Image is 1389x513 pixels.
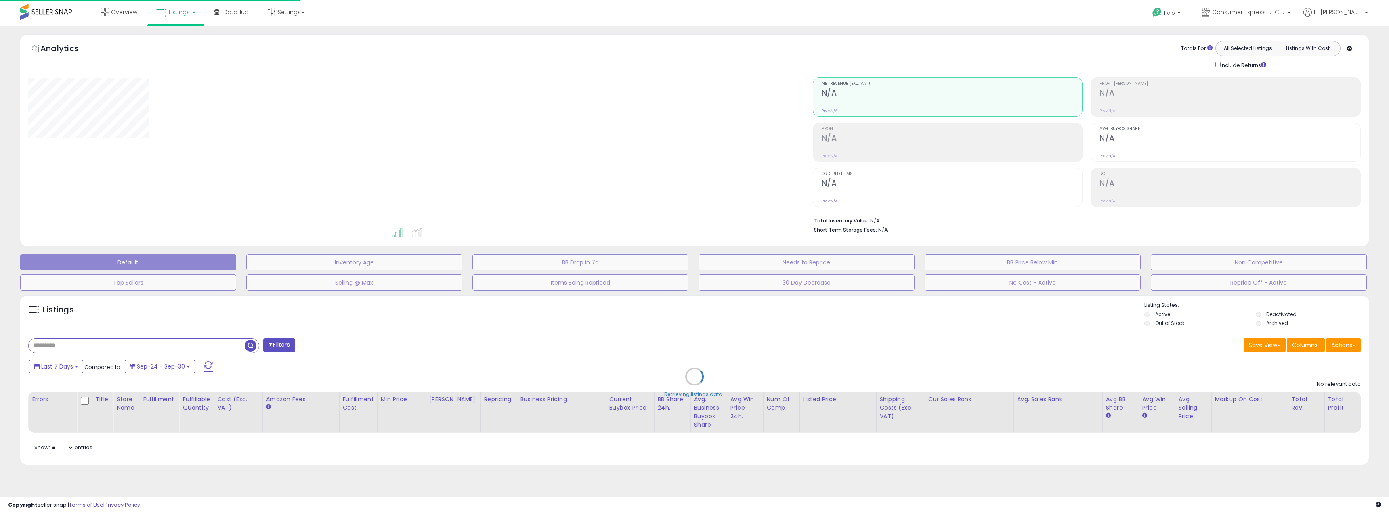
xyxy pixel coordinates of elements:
[1151,254,1367,270] button: Non Competitive
[40,43,94,56] h5: Analytics
[814,215,1355,225] li: N/A
[20,274,236,291] button: Top Sellers
[1152,7,1162,17] i: Get Help
[822,199,837,203] small: Prev: N/A
[822,172,1083,176] span: Ordered Items
[1209,60,1276,69] div: Include Returns
[822,153,837,158] small: Prev: N/A
[814,217,869,224] b: Total Inventory Value:
[1099,199,1115,203] small: Prev: N/A
[822,127,1083,131] span: Profit
[1099,172,1360,176] span: ROI
[1099,127,1360,131] span: Avg. Buybox Share
[1164,9,1175,16] span: Help
[822,88,1083,99] h2: N/A
[223,8,249,16] span: DataHub
[814,226,877,233] b: Short Term Storage Fees:
[1099,108,1115,113] small: Prev: N/A
[1314,8,1362,16] span: Hi [PERSON_NAME]
[699,274,915,291] button: 30 Day Decrease
[246,254,462,270] button: Inventory Age
[664,391,725,398] div: Retrieving listings data..
[822,82,1083,86] span: Net Revenue (Exc. VAT)
[1212,8,1285,16] span: Consumer Express L.L.C. [GEOGRAPHIC_DATA]
[472,254,688,270] button: BB Drop in 7d
[111,8,137,16] span: Overview
[1151,274,1367,291] button: Reprice Off - Active
[20,254,236,270] button: Default
[1218,43,1278,54] button: All Selected Listings
[925,254,1141,270] button: BB Price Below Min
[925,274,1141,291] button: No Cost - Active
[246,274,462,291] button: Selling @ Max
[472,274,688,291] button: Items Being Repriced
[169,8,190,16] span: Listings
[1099,153,1115,158] small: Prev: N/A
[699,254,915,270] button: Needs to Reprice
[1099,88,1360,99] h2: N/A
[878,226,888,234] span: N/A
[1099,179,1360,190] h2: N/A
[822,134,1083,144] h2: N/A
[822,108,837,113] small: Prev: N/A
[1278,43,1338,54] button: Listings With Cost
[1181,45,1213,52] div: Totals For
[822,179,1083,190] h2: N/A
[1099,82,1360,86] span: Profit [PERSON_NAME]
[1146,1,1189,26] a: Help
[1099,134,1360,144] h2: N/A
[1303,8,1368,26] a: Hi [PERSON_NAME]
